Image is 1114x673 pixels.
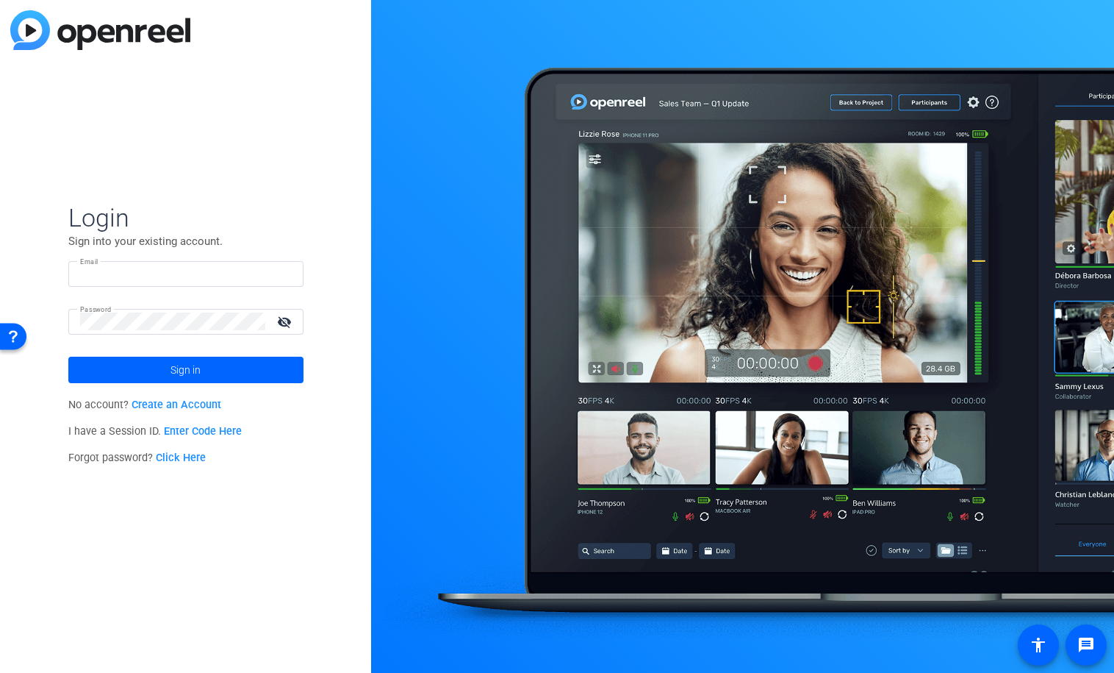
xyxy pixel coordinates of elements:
[68,233,303,249] p: Sign into your existing account.
[68,399,222,411] span: No account?
[80,265,292,282] input: Enter Email Address
[156,452,206,464] a: Click Here
[68,452,206,464] span: Forgot password?
[68,202,303,233] span: Login
[10,10,190,50] img: blue-gradient.svg
[132,399,221,411] a: Create an Account
[164,425,242,438] a: Enter Code Here
[80,257,98,266] mat-label: Email
[1029,636,1047,654] mat-icon: accessibility
[68,425,242,438] span: I have a Session ID.
[170,352,201,388] span: Sign in
[80,305,112,313] mat-label: Password
[68,357,303,383] button: Sign in
[1077,636,1095,654] mat-icon: message
[268,311,303,332] mat-icon: visibility_off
